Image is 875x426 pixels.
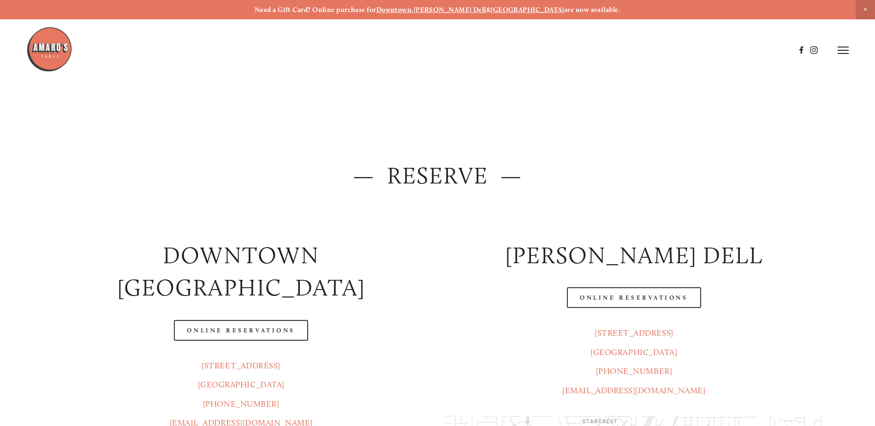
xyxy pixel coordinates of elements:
a: [GEOGRAPHIC_DATA] [590,347,677,357]
a: [GEOGRAPHIC_DATA] [491,6,564,14]
strong: & [486,6,491,14]
h2: — Reserve — [53,160,822,192]
strong: Need a Gift Card? Online purchase for [255,6,376,14]
a: Online Reservations [567,287,701,308]
strong: , [411,6,413,14]
a: [STREET_ADDRESS] [202,361,280,371]
a: Downtown [376,6,412,14]
a: Online Reservations [174,320,308,341]
a: [STREET_ADDRESS] [595,328,673,338]
a: [EMAIL_ADDRESS][DOMAIN_NAME] [562,385,705,396]
img: Amaro's Table [26,26,72,72]
a: [GEOGRAPHIC_DATA] [198,379,285,390]
a: [PHONE_NUMBER] [596,366,673,376]
a: [PHONE_NUMBER] [203,399,280,409]
a: [PERSON_NAME] Dell [414,6,486,14]
h2: Downtown [GEOGRAPHIC_DATA] [53,239,430,304]
h2: [PERSON_NAME] DELL [446,239,823,272]
strong: are now available. [564,6,620,14]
